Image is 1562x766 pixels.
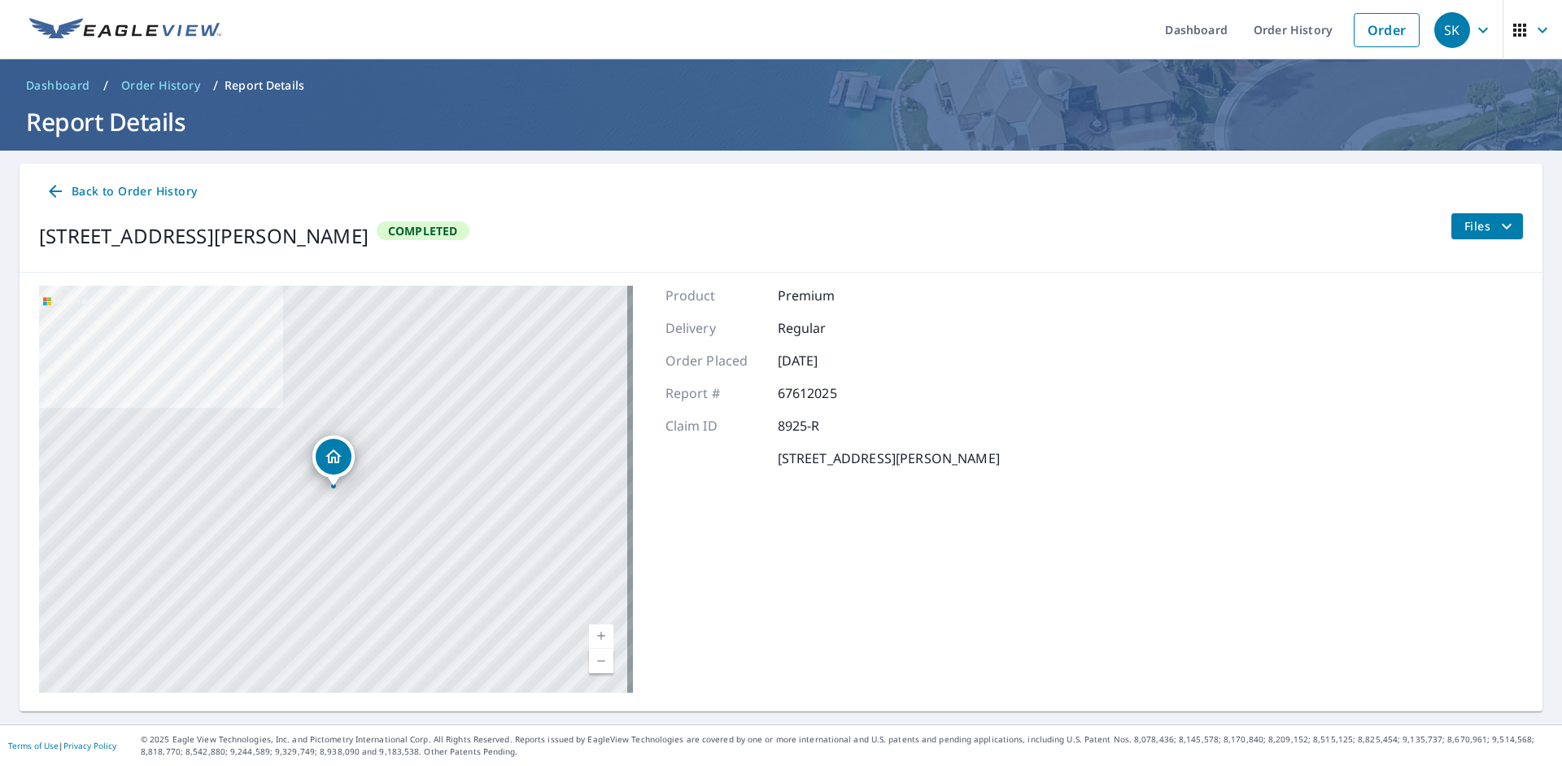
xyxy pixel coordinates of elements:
p: | [8,741,116,751]
p: Product [665,286,763,305]
a: Current Level 17, Zoom Out [589,649,613,673]
nav: breadcrumb [20,72,1542,98]
h1: Report Details [20,105,1542,138]
p: Report Details [225,77,304,94]
span: Order History [121,77,200,94]
span: Completed [378,223,468,239]
p: 67612025 [778,383,875,403]
p: Regular [778,318,875,338]
div: SK [1434,12,1470,48]
p: Order Placed [665,351,763,370]
li: / [213,76,218,95]
p: Claim ID [665,416,763,436]
a: Current Level 17, Zoom In [589,624,613,649]
img: EV Logo [29,18,221,42]
div: Dropped pin, building 1, Residential property, 5728 Winchestr Rd Fort Wayne, IN 46819 [312,436,355,486]
a: Order [1354,13,1420,47]
a: Terms of Use [8,740,59,751]
a: Back to Order History [39,177,203,207]
p: [DATE] [778,351,875,370]
span: Back to Order History [46,182,197,202]
a: Order History [115,72,207,98]
a: Privacy Policy [63,740,116,751]
p: [STREET_ADDRESS][PERSON_NAME] [778,449,1000,468]
li: / [103,76,108,95]
p: © 2025 Eagle View Technologies, Inc. and Pictometry International Corp. All Rights Reserved. Repo... [141,733,1554,758]
button: filesDropdownBtn-67612025 [1451,213,1523,239]
a: Dashboard [20,72,97,98]
p: Premium [778,286,875,305]
p: Delivery [665,318,763,338]
span: Files [1464,217,1516,236]
span: Dashboard [26,77,90,94]
p: Report # [665,383,763,403]
div: [STREET_ADDRESS][PERSON_NAME] [39,221,369,251]
p: 8925-R [778,416,875,436]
